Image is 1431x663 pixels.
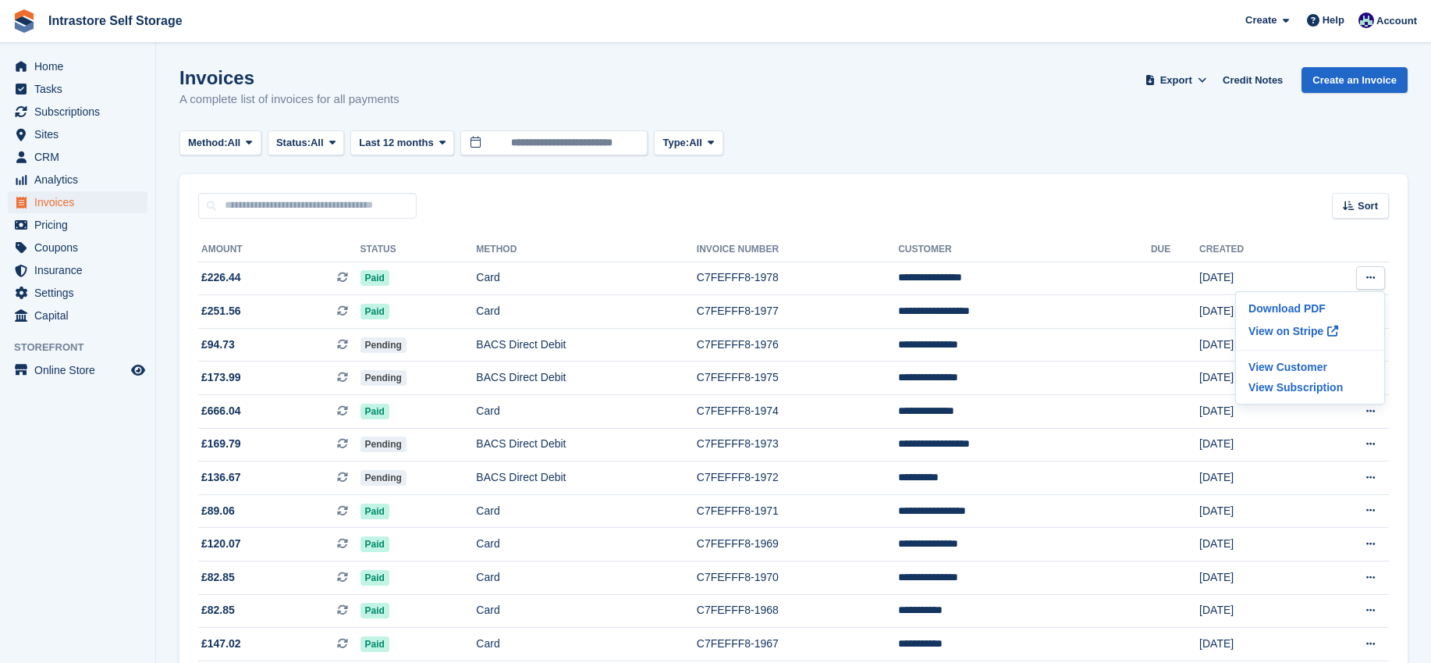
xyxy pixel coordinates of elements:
span: Storefront [14,340,155,355]
img: Mathew Tremewan [1358,12,1374,28]
td: [DATE] [1199,328,1308,362]
a: menu [8,237,147,258]
p: A complete list of invoices for all payments [179,91,399,109]
span: £136.67 [201,469,241,486]
h1: Invoices [179,67,399,88]
button: Method: All [179,130,261,156]
span: £82.85 [201,602,235,618]
td: Card [476,262,696,295]
th: Created [1199,237,1308,262]
td: Card [476,628,696,661]
a: Preview store [129,361,147,380]
span: Paid [360,504,389,519]
span: Type: [662,135,689,151]
th: Amount [198,237,360,262]
span: £89.06 [201,503,235,519]
button: Last 12 months [350,130,454,156]
td: [DATE] [1199,594,1308,628]
span: Paid [360,536,389,552]
a: menu [8,214,147,236]
span: Sites [34,123,128,145]
a: Credit Notes [1216,67,1289,93]
td: BACS Direct Debit [476,362,696,395]
span: Paid [360,304,389,319]
span: £173.99 [201,369,241,386]
th: Status [360,237,477,262]
button: Export [1142,67,1210,93]
span: £82.85 [201,569,235,586]
span: £94.73 [201,337,235,353]
th: Customer [898,237,1151,262]
span: Tasks [34,78,128,100]
td: C7FEFFF8-1976 [697,328,898,362]
td: [DATE] [1199,561,1308,595]
span: Invoices [34,191,128,213]
th: Invoice Number [697,237,898,262]
td: C7FEFFF8-1972 [697,462,898,495]
td: BACS Direct Debit [476,328,696,362]
a: menu [8,191,147,213]
a: menu [8,123,147,145]
span: Pending [360,370,407,386]
a: menu [8,305,147,326]
td: [DATE] [1199,362,1308,395]
td: [DATE] [1199,494,1308,528]
td: Card [476,494,696,528]
td: BACS Direct Debit [476,428,696,462]
span: Coupons [34,237,128,258]
td: C7FEFFF8-1977 [697,295,898,329]
button: Type: All [654,130,723,156]
span: Settings [34,282,128,304]
a: menu [8,101,147,123]
span: Online Store [34,359,128,381]
span: Paid [360,404,389,419]
span: Capital [34,305,128,326]
td: C7FEFFF8-1973 [697,428,898,462]
span: Status: [276,135,311,151]
td: [DATE] [1199,295,1308,329]
td: C7FEFFF8-1970 [697,561,898,595]
span: £147.02 [201,636,241,652]
a: menu [8,78,147,100]
span: Pending [360,437,407,452]
td: [DATE] [1199,462,1308,495]
td: C7FEFFF8-1967 [697,628,898,661]
a: View Subscription [1242,377,1378,397]
td: Card [476,594,696,628]
a: menu [8,282,147,304]
td: BACS Direct Debit [476,462,696,495]
span: All [689,135,702,151]
a: Download PDF [1242,298,1378,319]
span: £120.07 [201,536,241,552]
td: [DATE] [1199,395,1308,429]
a: menu [8,55,147,77]
a: View on Stripe [1242,319,1378,344]
td: Card [476,561,696,595]
span: Home [34,55,128,77]
td: C7FEFFF8-1968 [697,594,898,628]
a: menu [8,146,147,168]
span: £169.79 [201,436,241,452]
td: [DATE] [1199,528,1308,561]
a: View Customer [1242,357,1378,377]
button: Status: All [268,130,344,156]
img: stora-icon-8386f47178a22dfd0bd8f6a31ec36ba5ce8667c1dd55bd0f319d3a0aa187defe.svg [12,9,36,33]
a: menu [8,259,147,281]
td: C7FEFFF8-1971 [697,494,898,528]
a: Create an Invoice [1301,67,1408,93]
span: Pricing [34,214,128,236]
span: £226.44 [201,269,241,286]
td: [DATE] [1199,262,1308,295]
span: CRM [34,146,128,168]
span: Account [1376,13,1417,29]
span: All [311,135,324,151]
td: C7FEFFF8-1974 [697,395,898,429]
span: £251.56 [201,303,241,319]
span: Pending [360,337,407,353]
td: [DATE] [1199,628,1308,661]
span: Help [1323,12,1344,28]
